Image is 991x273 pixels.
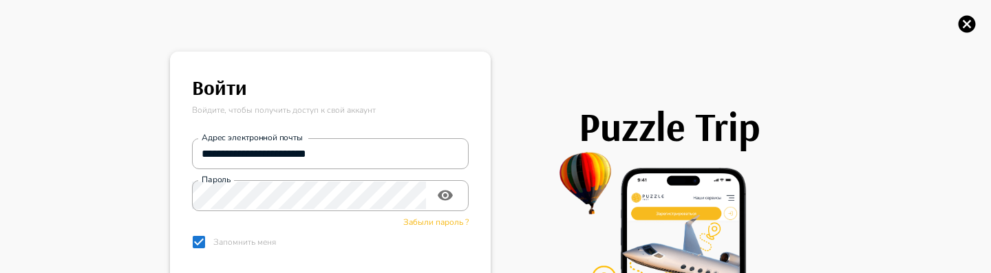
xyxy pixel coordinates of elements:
[213,236,276,248] p: Запомнить меня
[192,104,469,116] p: Войдите, чтобы получить доступ к свой аккаунт
[192,71,469,104] h6: Войти
[403,217,469,228] span: Забыли пароль ?
[431,182,459,209] button: toggle password visibility
[518,103,821,150] h1: Puzzle Trip
[202,174,231,186] label: Пароль
[202,132,303,144] label: Адрес электронной почты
